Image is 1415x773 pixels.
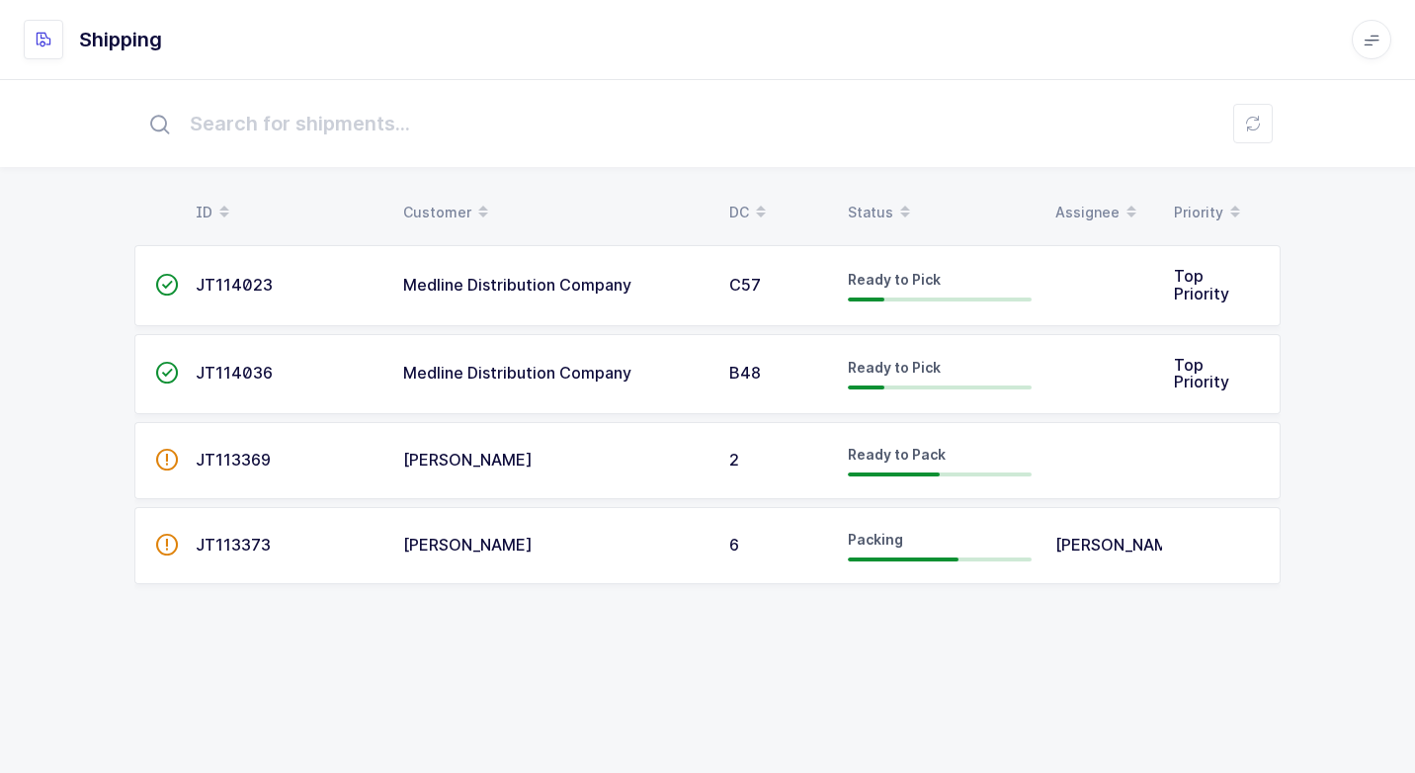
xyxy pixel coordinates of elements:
span: Ready to Pick [848,359,941,376]
span: Top Priority [1174,266,1229,303]
span:  [155,535,179,555]
div: DC [729,196,824,229]
span: 2 [729,450,739,470]
span:  [155,450,179,470]
span:  [155,363,179,383]
span: B48 [729,363,761,383]
div: Priority [1174,196,1269,229]
div: Customer [403,196,706,229]
h1: Shipping [79,24,162,55]
span: Ready to Pack [848,446,946,463]
span: C57 [729,275,761,295]
div: ID [196,196,379,229]
input: Search for shipments... [134,92,1281,155]
span: 6 [729,535,739,555]
span: Top Priority [1174,355,1229,392]
span: Ready to Pick [848,271,941,288]
span: [PERSON_NAME] [403,535,533,555]
span: JT113373 [196,535,271,555]
span: JT114036 [196,363,273,383]
span: Medline Distribution Company [403,275,631,295]
span: Medline Distribution Company [403,363,631,383]
div: Assignee [1055,196,1150,229]
span: Packing [848,531,903,548]
span: [PERSON_NAME] [1055,535,1185,555]
span: [PERSON_NAME] [403,450,533,470]
span: JT114023 [196,275,273,295]
div: Status [848,196,1032,229]
span: JT113369 [196,450,271,470]
span:  [155,275,179,295]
